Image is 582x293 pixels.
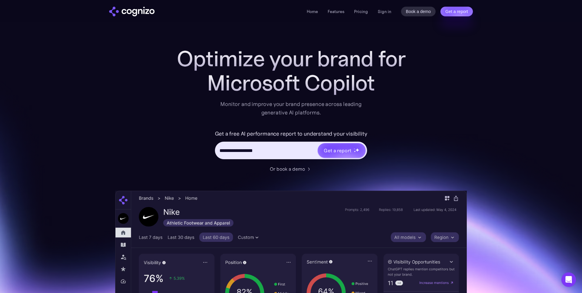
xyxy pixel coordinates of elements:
a: Book a demo [401,7,436,16]
img: cognizo logo [109,7,155,16]
div: Open Intercom Messenger [561,272,576,287]
a: Pricing [354,9,368,14]
a: Get a reportstarstarstar [317,143,366,158]
a: Sign in [378,8,391,15]
label: Get a free AI performance report to understand your visibility [215,129,367,139]
a: Or book a demo [270,165,312,173]
img: star [354,150,356,153]
form: Hero URL Input Form [215,129,367,162]
h1: Optimize your brand for [170,47,412,71]
a: Get a report [440,7,473,16]
div: Or book a demo [270,165,305,173]
img: star [355,148,359,152]
a: home [109,7,155,16]
div: Get a report [324,147,351,154]
a: Features [328,9,344,14]
a: Home [307,9,318,14]
div: Monitor and improve your brand presence across leading generative AI platforms. [216,100,366,117]
div: Microsoft Copilot [170,71,412,95]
